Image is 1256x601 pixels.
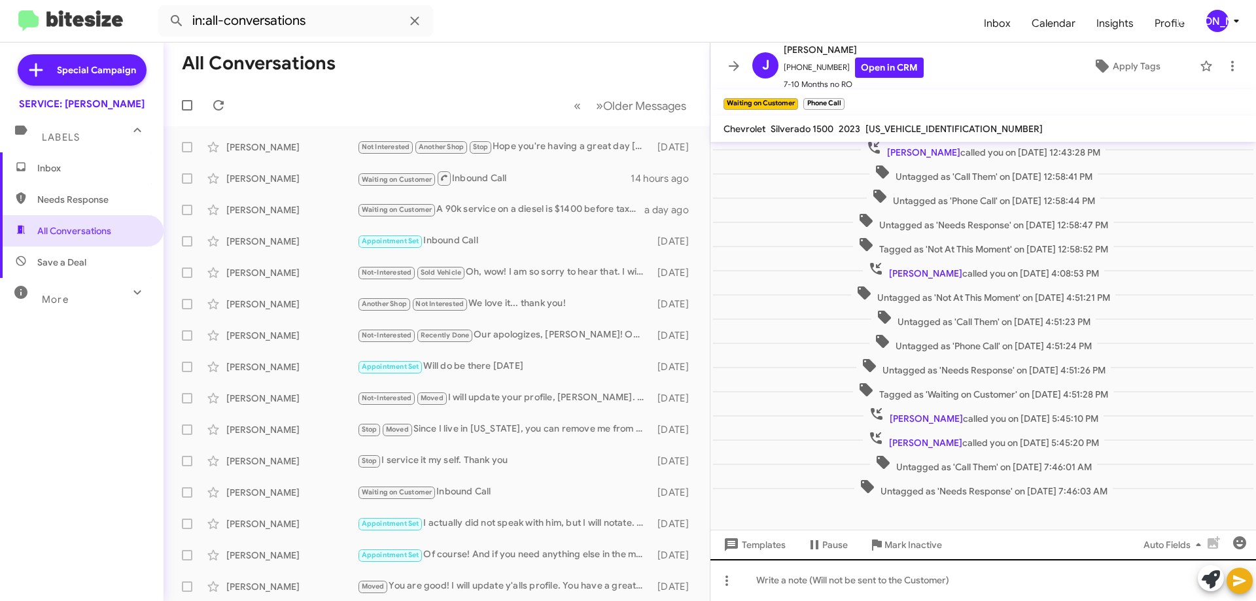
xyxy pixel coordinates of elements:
span: Untagged as 'Phone Call' on [DATE] 12:58:44 PM [867,188,1100,207]
button: Auto Fields [1133,533,1217,557]
button: Pause [796,533,858,557]
a: Inbox [973,5,1021,43]
span: Inbox [37,162,148,175]
span: called you on [DATE] 4:08:53 PM [863,261,1104,280]
span: Stop [473,143,489,151]
div: [PERSON_NAME] [226,580,357,593]
input: Search [158,5,433,37]
div: [PERSON_NAME] [226,203,357,216]
span: Appointment Set [362,362,419,371]
div: [PERSON_NAME] [226,392,357,405]
span: Apply Tags [1113,54,1160,78]
span: Older Messages [603,99,686,113]
span: [PERSON_NAME] [889,437,962,449]
span: J [762,55,769,76]
span: Stop [362,456,377,465]
h1: All Conversations [182,53,336,74]
div: SERVICE: [PERSON_NAME] [19,97,145,111]
span: Appointment Set [362,237,419,245]
div: 14 hours ago [631,172,699,185]
button: Mark Inactive [858,533,952,557]
div: [PERSON_NAME] [226,141,357,154]
div: [DATE] [651,235,699,248]
div: [DATE] [651,141,699,154]
button: Next [588,92,694,119]
div: We love it... thank you! [357,296,651,311]
span: Waiting on Customer [362,175,432,184]
span: Another Shop [419,143,464,151]
span: « [574,97,581,114]
span: More [42,294,69,305]
div: Inbound Call [357,170,631,186]
span: Stop [362,425,377,434]
div: [PERSON_NAME] [226,298,357,311]
div: I will update your profile, [PERSON_NAME]. Thank you and have a great rest of your day. [357,390,651,405]
div: [DATE] [651,423,699,436]
span: Untagged as 'Phone Call' on [DATE] 4:51:24 PM [869,334,1097,352]
span: Waiting on Customer [362,205,432,214]
div: Our apologizes, [PERSON_NAME]! Our scheduling system glitched and unintendedly sent messages that... [357,328,651,343]
div: [DATE] [651,266,699,279]
div: [PERSON_NAME] [226,455,357,468]
span: Not Interested [362,143,410,151]
span: called you on [DATE] 12:43:28 PM [861,140,1106,159]
div: Of course! And if you need anything else in the meantime, feel free to reach out to me on this or... [357,547,651,562]
div: [DATE] [651,360,699,373]
span: [PERSON_NAME] [887,146,960,158]
span: Not-Interested [362,268,412,277]
span: Untagged as 'Call Them' on [DATE] 7:46:01 AM [870,455,1097,473]
span: Labels [42,131,80,143]
div: Inbound Call [357,485,651,500]
span: Chevrolet [724,123,765,135]
span: 7-10 Months no RO [784,78,924,91]
div: Since I live in [US_STATE], you can remove me from this list. The commute is a little far for an ... [357,422,651,437]
div: [DATE] [651,580,699,593]
span: Untagged as 'Needs Response' on [DATE] 12:58:47 PM [853,213,1113,232]
span: Moved [362,582,385,591]
span: Mark Inactive [884,533,942,557]
span: Waiting on Customer [362,488,432,496]
small: Waiting on Customer [724,98,798,110]
div: Will do be there [DATE] [357,359,651,374]
div: [PERSON_NAME] [226,172,357,185]
span: Not Interested [415,300,464,308]
span: Auto Fields [1143,533,1206,557]
span: Silverado 1500 [771,123,833,135]
nav: Page navigation example [567,92,694,119]
div: [PERSON_NAME] [226,329,357,342]
span: Special Campaign [57,63,136,77]
span: Pause [822,533,848,557]
div: [PERSON_NAME] [226,266,357,279]
div: [PERSON_NAME] [226,517,357,530]
span: Moved [421,394,444,402]
div: [PERSON_NAME] [226,549,357,562]
div: [PERSON_NAME] [226,360,357,373]
div: Inbound Call [357,233,651,249]
span: Tagged as 'Waiting on Customer' on [DATE] 4:51:28 PM [853,382,1113,401]
button: Templates [710,533,796,557]
div: I service it my self. Thank you [357,453,651,468]
span: » [596,97,603,114]
span: Untagged as 'Needs Response' on [DATE] 4:51:26 PM [856,358,1111,377]
span: Untagged as 'Call Them' on [DATE] 4:51:23 PM [871,309,1096,328]
span: Not-Interested [362,331,412,339]
span: Profile [1144,5,1195,43]
div: You are good! I will update y'alls profile. You have a great rest of your day and keep enjoying t... [357,579,651,594]
div: [PERSON_NAME] [226,423,357,436]
button: Apply Tags [1059,54,1193,78]
div: [PERSON_NAME] [226,486,357,499]
div: [DATE] [651,298,699,311]
span: Another Shop [362,300,407,308]
span: Save a Deal [37,256,86,269]
a: Calendar [1021,5,1086,43]
span: Tagged as 'Not At This Moment' on [DATE] 12:58:52 PM [853,237,1113,256]
span: [PERSON_NAME] [889,267,962,279]
small: Phone Call [803,98,844,110]
span: Not-Interested [362,394,412,402]
span: [PERSON_NAME] [784,42,924,58]
a: Insights [1086,5,1144,43]
button: Previous [566,92,589,119]
div: Oh, wow! I am so sorry to hear that. I will update our system. [357,265,651,280]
